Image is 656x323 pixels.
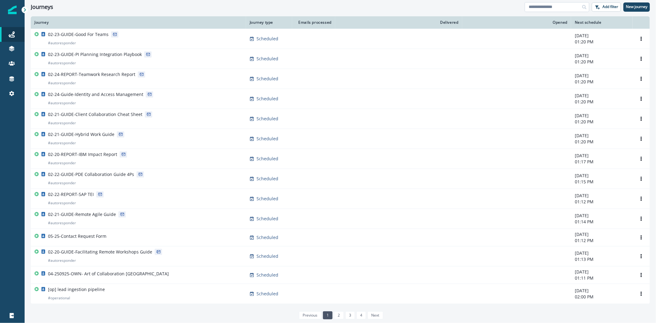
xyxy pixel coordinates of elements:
a: 02-23-GUIDE-Good For Teams#autoresponderScheduled-[DATE]01:20 PMOptions [31,29,650,49]
p: [DATE] [575,133,629,139]
a: Page 3 [345,311,355,319]
p: [DATE] [575,93,629,99]
p: Scheduled [256,36,278,42]
p: 02-23-GUIDE-PI Planning Integration Playbook [48,51,142,58]
button: Options [636,214,646,223]
p: Scheduled [256,176,278,182]
button: New journey [623,2,650,12]
button: Options [636,34,646,43]
p: Scheduled [256,76,278,82]
p: 02-24-REPORT-Teamwork Research Report [48,71,135,78]
button: Options [636,194,646,203]
p: Add filter [602,5,618,9]
button: Options [636,270,646,280]
p: # autoresponder [48,257,76,264]
p: 01:20 PM [575,79,629,85]
a: 02-21-GUIDE-Client Collaboration Cheat Sheet#autoresponderScheduled-[DATE]01:20 PMOptions [31,109,650,129]
button: Options [636,54,646,63]
p: Scheduled [256,56,278,62]
p: [DATE] [575,53,629,59]
a: [op] lead ingestion pipeline#operationalScheduled-[DATE]02:00 PMOptions [31,284,650,304]
a: 02-20-REPORT-IBM Impact Report#autoresponderScheduled-[DATE]01:17 PMOptions [31,149,650,169]
p: # autoresponder [48,60,76,66]
p: Scheduled [256,156,278,162]
p: [DATE] [575,173,629,179]
p: 01:12 PM [575,237,629,244]
div: Emails processed [296,20,332,25]
p: 01:17 PM [575,159,629,165]
p: 01:20 PM [575,119,629,125]
p: # autoresponder [48,100,76,106]
p: # autoresponder [48,180,76,186]
p: Scheduled [256,253,278,259]
p: 02-24-Guide-Identity and Access Management [48,91,143,98]
div: Journey type [250,20,288,25]
p: 02-22-GUIDE-PDE Collaboration Guide 4Ps [48,171,134,177]
a: 02-21-GUIDE-Hybrid Work Guide#autoresponderScheduled-[DATE]01:20 PMOptions [31,129,650,149]
p: 01:14 PM [575,219,629,225]
a: Next page [368,311,383,319]
p: [DATE] [575,153,629,159]
div: Opened [466,20,567,25]
button: Options [636,94,646,103]
a: 05-25-Contact Request FormScheduled-[DATE]01:12 PMOptions [31,229,650,246]
p: 01:11 PM [575,275,629,281]
button: Options [636,289,646,298]
p: 02-22-REPORT-SAP TEI [48,191,94,197]
p: 02-21-GUIDE-Client Collaboration Cheat Sheet [48,111,142,118]
a: 02-22-GUIDE-PDE Collaboration Guide 4Ps#autoresponderScheduled-[DATE]01:15 PMOptions [31,169,650,189]
p: 02-21-GUIDE-Hybrid Work Guide [48,131,114,138]
button: Add filter [592,2,621,12]
p: 01:12 PM [575,199,629,205]
p: 01:13 PM [575,256,629,262]
a: 02-22-REPORT-SAP TEI#autoresponderScheduled-[DATE]01:12 PMOptions [31,189,650,209]
p: 02:00 PM [575,294,629,300]
button: Options [636,252,646,261]
p: [DATE] [575,33,629,39]
a: Page 2 [334,311,344,319]
div: Delivered [339,20,459,25]
a: 02-21-GUIDE-Remote Agile Guide#autoresponderScheduled-[DATE]01:14 PMOptions [31,209,650,229]
p: [DATE] [575,269,629,275]
button: Options [636,134,646,143]
div: Next schedule [575,20,629,25]
p: 01:20 PM [575,39,629,45]
a: 02-20-GUIDE-Facilitating Remote Workshops Guide#autoresponderScheduled-[DATE]01:13 PMOptions [31,246,650,266]
p: # autoresponder [48,120,76,126]
p: # operational [48,295,70,301]
button: Options [636,174,646,183]
p: 04-250925-OWN- Art of Collaboration [GEOGRAPHIC_DATA] [48,271,169,277]
h1: Journeys [31,4,53,10]
p: [DATE] [575,250,629,256]
button: Options [636,74,646,83]
p: Scheduled [256,196,278,202]
a: 02-23-GUIDE-PI Planning Integration Playbook#autoresponderScheduled-[DATE]01:20 PMOptions [31,49,650,69]
p: 05-25-Contact Request Form [48,233,106,239]
p: 01:20 PM [575,139,629,145]
div: Journey [34,20,242,25]
a: Page 4 [356,311,366,319]
p: # autoresponder [48,140,76,146]
p: # autoresponder [48,200,76,206]
a: Page 1 is your current page [323,311,332,319]
p: [DATE] [575,288,629,294]
p: Scheduled [256,96,278,102]
img: Inflection [8,6,17,14]
p: # autoresponder [48,40,76,46]
p: Scheduled [256,136,278,142]
p: Scheduled [256,234,278,241]
p: Scheduled [256,272,278,278]
a: 02-24-Guide-Identity and Access Management#autoresponderScheduled-[DATE]01:20 PMOptions [31,89,650,109]
ul: Pagination [297,311,383,319]
p: # autoresponder [48,80,76,86]
p: [DATE] [575,213,629,219]
p: 01:20 PM [575,99,629,105]
p: Scheduled [256,291,278,297]
p: 01:20 PM [575,59,629,65]
p: 01:15 PM [575,179,629,185]
p: 02-20-REPORT-IBM Impact Report [48,151,117,158]
p: New journey [626,5,647,9]
p: # autoresponder [48,220,76,226]
button: Options [636,114,646,123]
p: [op] lead ingestion pipeline [48,286,105,293]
